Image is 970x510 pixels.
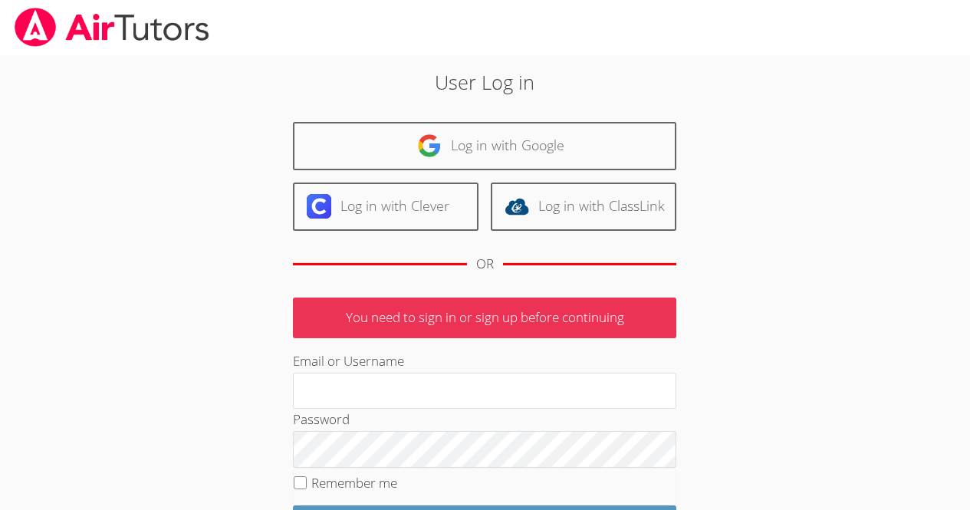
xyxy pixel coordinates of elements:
[223,67,747,97] h2: User Log in
[476,253,494,275] div: OR
[13,8,211,47] img: airtutors_banner-c4298cdbf04f3fff15de1276eac7730deb9818008684d7c2e4769d2f7ddbe033.png
[293,352,404,370] label: Email or Username
[293,410,350,428] label: Password
[311,474,397,492] label: Remember me
[293,183,478,231] a: Log in with Clever
[293,298,676,338] p: You need to sign in or sign up before continuing
[307,194,331,219] img: clever-logo-6eab21bc6e7a338710f1a6ff85c0baf02591cd810cc4098c63d3a4b26e2feb20.svg
[417,133,442,158] img: google-logo-50288ca7cdecda66e5e0955fdab243c47b7ad437acaf1139b6f446037453330a.svg
[505,194,529,219] img: classlink-logo-d6bb404cc1216ec64c9a2012d9dc4662098be43eaf13dc465df04b49fa7ab582.svg
[293,122,676,170] a: Log in with Google
[491,183,676,231] a: Log in with ClassLink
